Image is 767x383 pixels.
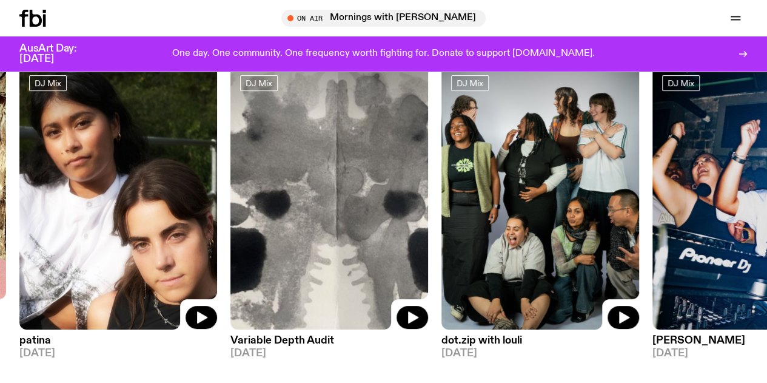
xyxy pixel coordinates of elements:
[230,330,428,359] a: Variable Depth Audit[DATE]
[19,348,217,359] span: [DATE]
[281,10,486,27] button: On AirMornings with [PERSON_NAME]
[441,330,639,359] a: dot.zip with louli[DATE]
[230,348,428,359] span: [DATE]
[246,79,272,88] span: DJ Mix
[29,75,67,91] a: DJ Mix
[19,330,217,359] a: patina[DATE]
[35,79,61,88] span: DJ Mix
[172,49,595,59] p: One day. One community. One frequency worth fighting for. Donate to support [DOMAIN_NAME].
[230,66,428,330] img: A black and white Rorschach
[441,336,639,346] h3: dot.zip with louli
[668,79,694,88] span: DJ Mix
[19,336,217,346] h3: patina
[451,75,489,91] a: DJ Mix
[230,336,428,346] h3: Variable Depth Audit
[240,75,278,91] a: DJ Mix
[19,44,97,64] h3: AusArt Day: [DATE]
[441,348,639,359] span: [DATE]
[457,79,483,88] span: DJ Mix
[662,75,700,91] a: DJ Mix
